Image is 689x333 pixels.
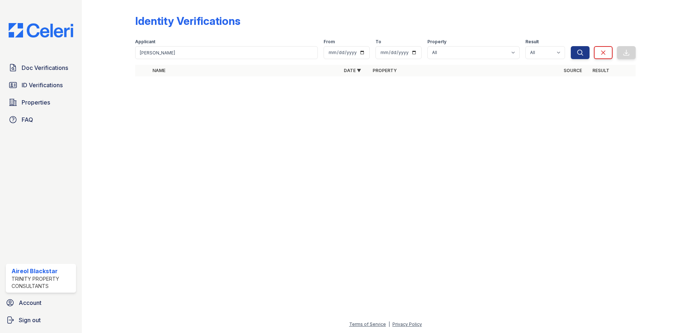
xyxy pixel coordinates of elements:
label: Result [525,39,539,45]
a: Doc Verifications [6,61,76,75]
span: Account [19,298,41,307]
label: From [324,39,335,45]
a: Date ▼ [344,68,361,73]
label: Applicant [135,39,155,45]
label: Property [427,39,446,45]
a: FAQ [6,112,76,127]
div: Identity Verifications [135,14,240,27]
a: Name [152,68,165,73]
div: | [388,321,390,327]
a: Privacy Policy [392,321,422,327]
a: Result [592,68,609,73]
a: Terms of Service [349,321,386,327]
input: Search by name or phone number [135,46,318,59]
div: Trinity Property Consultants [12,275,73,290]
a: Property [373,68,397,73]
img: CE_Logo_Blue-a8612792a0a2168367f1c8372b55b34899dd931a85d93a1a3d3e32e68fde9ad4.png [3,23,79,37]
a: Properties [6,95,76,110]
a: Sign out [3,313,79,327]
a: ID Verifications [6,78,76,92]
a: Account [3,296,79,310]
span: Sign out [19,316,41,324]
label: To [375,39,381,45]
span: Doc Verifications [22,63,68,72]
span: Properties [22,98,50,107]
span: ID Verifications [22,81,63,89]
div: Aireol Blackstar [12,267,73,275]
span: FAQ [22,115,33,124]
a: Source [564,68,582,73]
